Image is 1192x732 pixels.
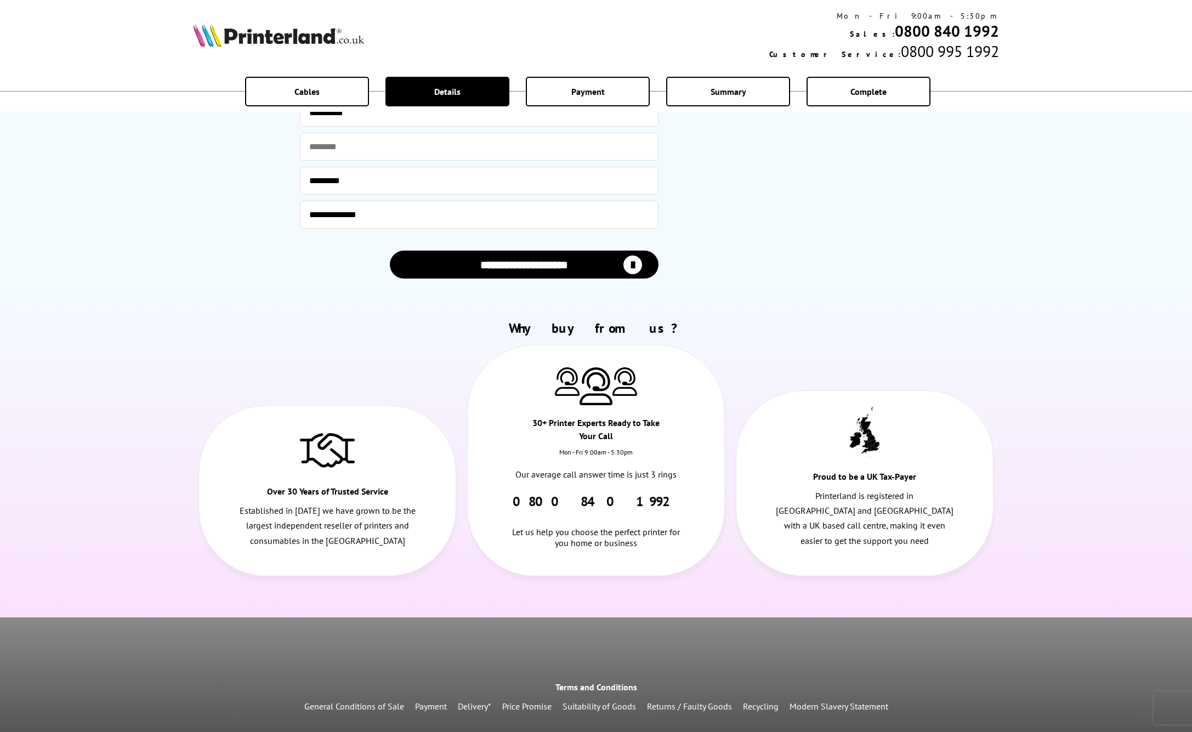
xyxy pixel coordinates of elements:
[580,367,612,405] img: Printer Experts
[193,23,364,47] img: Printerland Logo
[502,701,552,712] a: Price Promise
[555,367,580,395] img: Printer Experts
[563,701,636,712] a: Suitability of Goods
[458,701,491,712] a: Delivery*
[790,701,888,712] a: Modern Slavery Statement
[769,11,999,21] div: Mon - Fri 9:00am - 5:30pm
[300,428,355,472] img: Trusted Service
[711,86,746,97] span: Summary
[468,448,724,467] div: Mon - Fri 9:00am - 5.30pm
[513,493,679,510] a: 0800 840 1992
[769,49,901,59] span: Customer Service:
[850,86,887,97] span: Complete
[434,86,461,97] span: Details
[237,503,417,548] p: Established in [DATE] we have grown to be the largest independent reseller of printers and consum...
[304,701,404,712] a: General Conditions of Sale
[895,21,999,41] a: 0800 840 1992
[901,41,999,61] span: 0800 995 1992
[801,470,929,489] div: Proud to be a UK Tax-Payer
[612,367,637,395] img: Printer Experts
[294,86,320,97] span: Cables
[775,489,955,548] p: Printerland is registered in [GEOGRAPHIC_DATA] and [GEOGRAPHIC_DATA] with a UK based call centre,...
[263,485,391,503] div: Over 30 Years of Trusted Service
[532,416,660,448] div: 30+ Printer Experts Ready to Take Your Call
[415,701,447,712] a: Payment
[506,467,686,482] p: Our average call answer time is just 3 rings
[506,510,686,548] div: Let us help you choose the perfect printer for you home or business
[571,86,605,97] span: Payment
[850,29,895,39] span: Sales:
[849,406,879,457] img: UK tax payer
[647,701,732,712] a: Returns / Faulty Goods
[193,320,999,337] h2: Why buy from us?
[743,701,779,712] a: Recycling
